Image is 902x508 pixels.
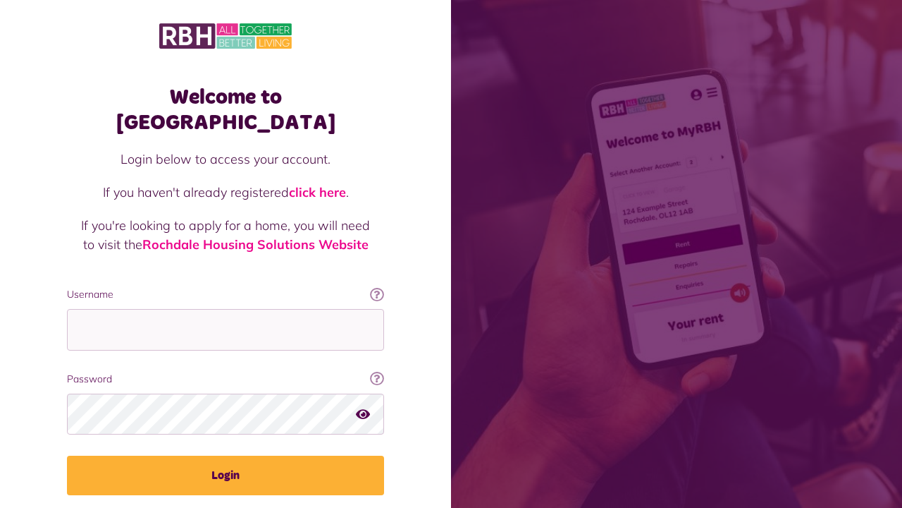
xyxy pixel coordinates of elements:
[67,85,384,135] h1: Welcome to [GEOGRAPHIC_DATA]
[81,150,370,169] p: Login below to access your account.
[81,183,370,202] p: If you haven't already registered .
[159,21,292,51] img: MyRBH
[67,372,384,387] label: Password
[142,236,369,253] a: Rochdale Housing Solutions Website
[67,287,384,302] label: Username
[67,456,384,495] button: Login
[289,184,346,200] a: click here
[81,216,370,254] p: If you're looking to apply for a home, you will need to visit the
